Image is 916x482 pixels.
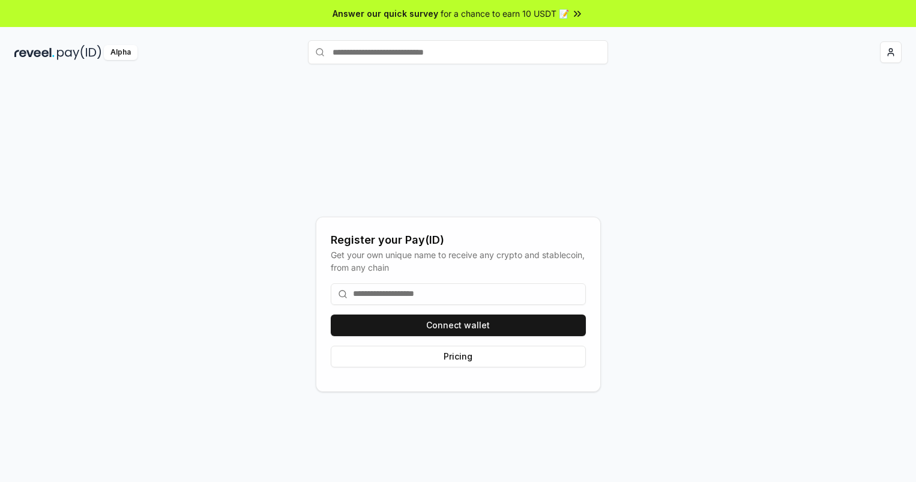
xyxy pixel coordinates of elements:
div: Alpha [104,45,137,60]
button: Connect wallet [331,315,586,336]
div: Get your own unique name to receive any crypto and stablecoin, from any chain [331,249,586,274]
div: Register your Pay(ID) [331,232,586,249]
img: pay_id [57,45,101,60]
button: Pricing [331,346,586,367]
span: Answer our quick survey [333,7,438,20]
span: for a chance to earn 10 USDT 📝 [441,7,569,20]
img: reveel_dark [14,45,55,60]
